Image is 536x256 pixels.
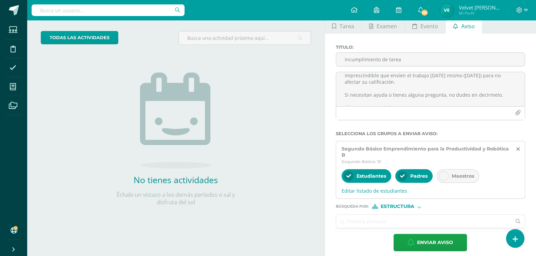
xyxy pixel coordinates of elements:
span: Tarea [340,18,354,34]
span: Estudiantes [357,173,386,179]
span: Editar listado de estudiantes [342,188,519,194]
span: Aviso [461,18,475,34]
div: [object Object] [372,204,423,209]
span: Segundo Básico Emprendimiento para la Productividad y Robótica B [342,146,511,158]
span: 190 [421,9,428,16]
label: Titulo : [336,45,525,50]
span: Estructura [381,205,414,208]
span: Segundo Básico 'B' [342,159,382,164]
a: Examen [362,17,404,34]
input: Ej. Primero primaria [336,215,512,228]
input: Busca una actividad próxima aquí... [179,31,310,45]
a: Evento [405,17,445,34]
span: Enviar aviso [417,234,453,251]
span: Maestros [452,173,474,179]
a: todas las Actividades [41,31,118,44]
span: Mi Perfil [459,10,500,16]
p: Échale un vistazo a los demás períodos o sal y disfruta del sol [108,191,244,206]
label: Selecciona los grupos a enviar aviso : [336,131,525,136]
a: Tarea [325,17,362,34]
button: Enviar aviso [394,234,467,251]
a: Aviso [446,17,482,34]
span: Evento [420,18,438,34]
textarea: Buenos días, Espero que estés bien. Quería recordarte amablemente que tienes una asignación pendi... [336,72,525,106]
input: Busca un usuario... [32,4,185,16]
input: Titulo [336,53,525,66]
span: Padres [410,173,428,179]
span: Examen [377,18,397,34]
span: Velvet [PERSON_NAME] [459,4,500,11]
img: 19b1e203de8e9b1ed5dcdd77fbbab152.png [440,3,454,17]
h2: No tienes actividades [108,174,244,186]
span: Búsqueda por : [336,205,369,208]
img: no_activities.png [140,73,211,169]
